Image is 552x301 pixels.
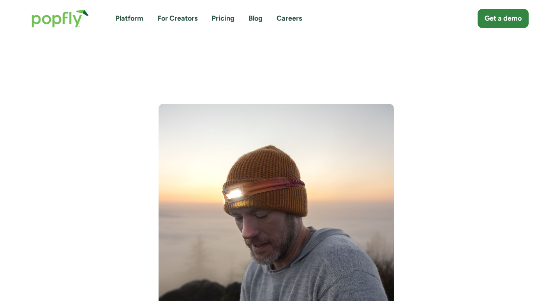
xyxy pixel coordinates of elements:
a: For Creators [157,14,198,23]
div: Get a demo [485,14,522,23]
a: home [24,2,97,35]
a: Platform [115,14,143,23]
a: Get a demo [478,9,529,28]
a: Blog [249,14,263,23]
a: Careers [277,14,302,23]
a: Pricing [212,14,235,23]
